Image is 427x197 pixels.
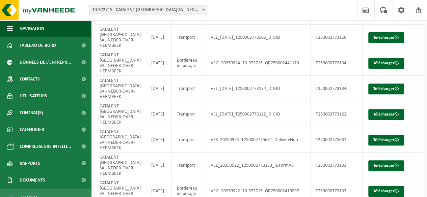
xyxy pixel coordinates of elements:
span: Documents [20,172,45,189]
td: Transport [172,101,206,127]
span: Calendrier [20,121,44,138]
td: CATALENT [GEOGRAPHIC_DATA] SA - NEDER-OVER-HEEMBEEK [95,25,146,50]
td: Bordereau de pesage [172,50,206,76]
span: Contrat(s) [20,104,43,121]
td: VES_20250924_T250002775631_DeliveryNote [205,127,311,153]
td: [DATE] [146,76,171,101]
td: [DATE] [146,101,171,127]
td: [DATE] [146,25,171,50]
span: Tableau de bord [20,37,56,54]
td: CATALENT [GEOGRAPHIC_DATA] SA - NEDER-OVER-HEEMBEEK [95,153,146,178]
a: Télécharger [368,186,404,197]
a: Télécharger [368,109,404,120]
td: Transport [172,127,206,153]
td: [DATE] [146,153,171,178]
td: T250002773122 [311,101,363,127]
td: CATALENT [GEOGRAPHIC_DATA] SA - NEDER-OVER-HEEMBEEK [95,127,146,153]
td: CATALENT [GEOGRAPHIC_DATA] SA - NEDER-OVER-HEEMBEEK [95,101,146,127]
a: Télécharger [368,58,404,69]
span: Utilisateurs [20,88,47,104]
td: [DATE] [146,127,171,153]
td: VEL_[DATE]_T250002773122_DIGID [205,101,311,127]
td: VEL_[DATE]_T250002773166_DIGID [205,25,311,50]
span: Données de l'entrepr... [20,54,71,71]
td: CATALENT [GEOGRAPHIC_DATA] SA - NEDER-OVER-HEEMBEEK [95,50,146,76]
a: Télécharger [368,135,404,145]
td: [DATE] [146,50,171,76]
a: Télécharger [368,84,404,94]
td: T250002773134 [311,76,363,101]
a: Télécharger [368,32,404,43]
td: T250002773134 [311,50,363,76]
span: 10-972715 - CATALENT BELGIUM SA - NEDER-OVER-HEEMBEEK [89,5,207,15]
td: Transport [172,25,206,50]
td: T250002773133 [311,153,363,178]
td: CATALENT [GEOGRAPHIC_DATA] SA - NEDER-OVER-HEEMBEEK [95,76,146,101]
td: Transport [172,76,206,101]
td: VEL_20250922_T250002773133_IDFormA5 [205,153,311,178]
a: Télécharger [368,160,404,171]
td: VEL_[DATE]_T250002773134_DIGID [205,76,311,101]
span: Rapports [20,155,40,172]
td: Transport [172,153,206,178]
span: Navigation [20,20,44,37]
td: T250002773166 [311,25,363,50]
td: T250002775631 [311,127,363,153]
span: Compresseurs intelli... [20,138,71,155]
span: Contacts [20,71,40,88]
td: VEG_20250924_10-972715_QR250002441119 [205,50,311,76]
